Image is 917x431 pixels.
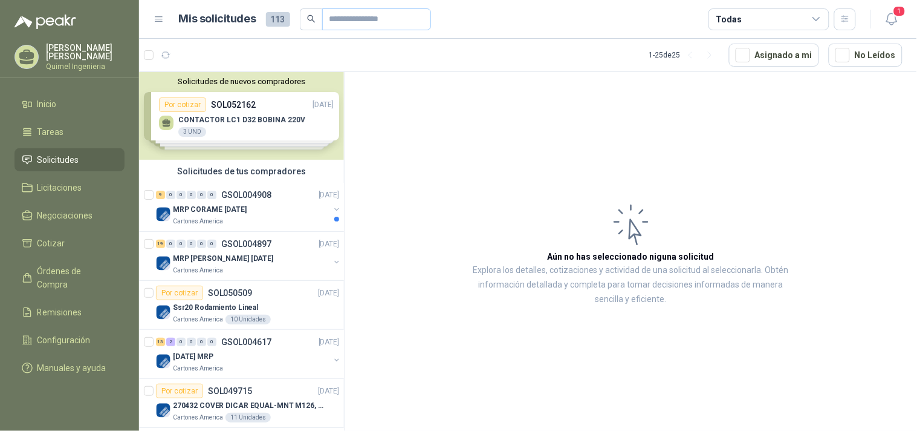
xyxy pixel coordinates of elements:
span: search [307,15,316,23]
span: Inicio [37,97,57,111]
div: 0 [177,240,186,248]
a: Por cotizarSOL050509[DATE] Company LogoSsr20 Rodamiento LinealCartones America10 Unidades [139,281,344,330]
span: Configuración [37,334,91,347]
p: [DATE] [319,189,339,201]
p: Ssr20 Rodamiento Lineal [173,302,258,314]
button: Solicitudes de nuevos compradores [144,77,339,86]
h3: Aún no has seleccionado niguna solicitud [548,250,714,263]
div: 1 - 25 de 25 [649,45,719,65]
div: 0 [177,338,186,346]
p: Cartones America [173,315,223,324]
span: Cotizar [37,237,65,250]
div: 0 [187,338,196,346]
p: GSOL004617 [221,338,271,346]
p: Explora los detalles, cotizaciones y actividad de una solicitud al seleccionarla. Obtén informaci... [465,263,796,307]
p: Cartones America [173,217,223,226]
p: MRP [PERSON_NAME] [DATE] [173,253,273,265]
a: Licitaciones [15,176,125,199]
p: Cartones America [173,364,223,373]
div: 0 [187,240,196,248]
button: No Leídos [829,44,902,67]
a: Cotizar [15,232,125,255]
a: Tareas [15,120,125,143]
div: 0 [207,240,216,248]
img: Company Logo [156,207,170,222]
p: SOL050509 [208,289,252,297]
p: [DATE] [319,386,339,397]
div: Solicitudes de tus compradores [139,160,344,183]
span: Remisiones [37,306,82,319]
p: [DATE] [319,288,339,299]
a: 9 0 0 0 0 0 GSOL004908[DATE] Company LogoMRP CORAME [DATE]Cartones America [156,188,342,226]
button: 1 [881,8,902,30]
span: Licitaciones [37,181,82,194]
p: 270432 COVER DICAR EQUAL-MNT M126, 5486 [173,400,323,412]
p: Cartones America [173,413,223,423]
h1: Mis solicitudes [179,10,256,28]
img: Company Logo [156,403,170,418]
img: Logo peakr [15,15,76,29]
p: Quimel Ingenieria [46,63,125,70]
div: Por cotizar [156,384,203,398]
p: [PERSON_NAME] [PERSON_NAME] [46,44,125,61]
a: 13 2 0 0 0 0 GSOL004617[DATE] Company Logo[DATE] MRPCartones America [156,335,342,373]
img: Company Logo [156,354,170,369]
p: GSOL004897 [221,240,271,248]
a: 19 0 0 0 0 0 GSOL004897[DATE] Company LogoMRP [PERSON_NAME] [DATE]Cartones America [156,237,342,275]
p: Cartones America [173,266,223,275]
div: 0 [197,191,206,199]
span: Solicitudes [37,153,79,166]
div: 0 [166,240,175,248]
a: Negociaciones [15,204,125,227]
div: 19 [156,240,165,248]
a: Remisiones [15,301,125,324]
div: Solicitudes de nuevos compradoresPor cotizarSOL052162[DATE] CONTACTOR LC1 D32 BOBINA 220V3 UNDPor... [139,72,344,160]
div: Por cotizar [156,286,203,300]
div: 13 [156,338,165,346]
div: 0 [177,191,186,199]
img: Company Logo [156,256,170,271]
img: Company Logo [156,305,170,320]
span: 113 [266,12,290,27]
div: 0 [207,338,216,346]
span: Negociaciones [37,209,93,222]
div: 2 [166,338,175,346]
span: Órdenes de Compra [37,265,113,291]
p: [DATE] [319,239,339,250]
p: GSOL004908 [221,191,271,199]
a: Órdenes de Compra [15,260,125,296]
div: 0 [207,191,216,199]
div: 10 Unidades [225,315,271,324]
p: SOL049715 [208,387,252,395]
div: 9 [156,191,165,199]
span: Tareas [37,125,64,139]
div: 0 [197,338,206,346]
button: Asignado a mi [729,44,819,67]
p: MRP CORAME [DATE] [173,204,247,215]
div: 11 Unidades [225,413,271,423]
a: Solicitudes [15,148,125,171]
span: 1 [893,5,906,17]
div: 0 [166,191,175,199]
a: Inicio [15,93,125,116]
span: Manuales y ayuda [37,361,106,375]
div: Todas [716,13,742,26]
p: [DATE] [319,337,339,348]
a: Manuales y ayuda [15,357,125,380]
p: [DATE] MRP [173,351,213,363]
a: Por cotizarSOL049715[DATE] Company Logo270432 COVER DICAR EQUAL-MNT M126, 5486Cartones America11 ... [139,379,344,428]
div: 0 [197,240,206,248]
a: Configuración [15,329,125,352]
div: 0 [187,191,196,199]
